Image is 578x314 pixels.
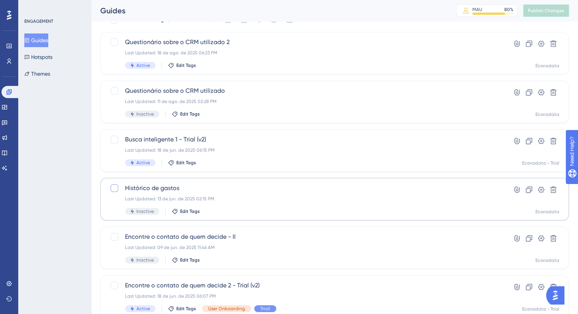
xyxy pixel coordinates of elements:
span: User Onboarding [208,306,245,312]
span: Edit Tags [176,160,196,166]
span: Active [136,306,150,312]
div: MAU [472,6,482,13]
div: Econodata [535,209,559,215]
button: Hotspots [24,50,52,64]
span: Inactive [136,208,154,214]
span: Encontre o contato de quem decide 2 - Trial (v2) [125,281,483,290]
div: Last Updated: 11 de ago. de 2025 02:28 PM [125,98,483,105]
div: Last Updated: 18 de jun. de 2025 06:07 PM [125,293,483,299]
span: Publish Changes [528,8,564,14]
button: Edit Tags [168,306,196,312]
button: Publish Changes [523,5,569,17]
span: Edit Tags [176,62,196,68]
span: Edit Tags [180,111,200,117]
button: Edit Tags [172,257,200,263]
div: Econodata [535,111,559,117]
span: Edit Tags [176,306,196,312]
div: Econodata - Trial [522,160,559,166]
button: Themes [24,67,50,81]
span: Need Help? [18,2,48,11]
button: Edit Tags [168,62,196,68]
div: ENGAGEMENT [24,18,53,24]
span: Inactive [136,257,154,263]
span: Inactive [136,111,154,117]
span: Questionário sobre o CRM utilizado [125,86,483,95]
button: Edit Tags [168,160,196,166]
div: Econodata [535,63,559,69]
span: Histórico de gastos [125,184,483,193]
span: Encontre o contato de quem decide - II [125,232,483,241]
button: Edit Tags [172,111,200,117]
span: Questionário sobre o CRM utilizado 2 [125,38,483,47]
button: Guides [24,33,48,47]
span: Edit Tags [180,257,200,263]
span: Active [136,62,150,68]
span: Edit Tags [180,208,200,214]
div: Last Updated: 09 de jun. de 2025 11:46 AM [125,244,483,251]
div: 80 % [504,6,513,13]
div: Econodata - Trial [522,306,559,312]
div: Econodata [535,257,559,263]
span: Triall [260,306,270,312]
div: Last Updated: 18 de jun. de 2025 06:15 PM [125,147,483,153]
div: Last Updated: 18 de ago. de 2025 06:23 PM [125,50,483,56]
iframe: UserGuiding AI Assistant Launcher [546,284,569,307]
button: Edit Tags [172,208,200,214]
div: Guides [100,5,437,16]
span: Active [136,160,150,166]
span: Busca inteligente 1 - Trial (v2) [125,135,483,144]
div: Last Updated: 13 de jun. de 2025 02:15 PM [125,196,483,202]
